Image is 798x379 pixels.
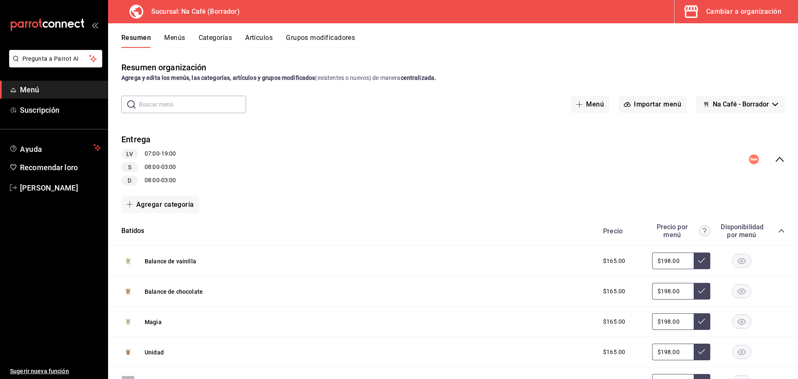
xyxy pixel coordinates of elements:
button: Agregar categoría [121,196,199,213]
font: Importar menú [634,100,681,108]
font: Disponibilidad por menú [721,223,764,239]
font: Menú [20,85,39,94]
font: Artículos [245,34,273,42]
font: Agrega y edita los menús, las categorías, artículos y grupos modificados [121,74,315,81]
font: [PERSON_NAME] [20,183,78,192]
font: Suscripción [20,106,59,114]
font: Agregar categoría [136,201,194,208]
font: Categorías [199,34,232,42]
font: Precio [603,227,623,235]
font: Menús [164,34,185,42]
button: Magia [145,317,162,327]
input: Sin ajuste [652,313,694,330]
input: Sin ajuste [652,283,694,300]
font: Precio por menú [657,223,688,239]
font: Unidad [145,349,164,356]
button: Importar menú [619,96,686,113]
a: Pregunta a Parrot AI [6,60,102,69]
font: 07:00 [145,150,160,157]
font: LV [126,151,133,157]
button: Pregunta a Parrot AI [9,50,102,67]
button: Batidos [121,226,144,236]
font: Ayuda [20,145,42,154]
font: Sucursal: Na Café (Borrador) [151,7,240,15]
font: Balance de vainilla [145,258,196,265]
font: (existentes o nuevos) de manera [315,74,400,81]
button: Entrega [121,133,151,146]
button: colapsar-categoría-fila [778,228,785,234]
font: Balance de chocolate [145,289,203,295]
font: Resumen organización [121,62,207,72]
img: Avance [121,315,135,328]
font: $165.00 [603,349,625,355]
font: Cambiar a organización [706,7,781,15]
font: Resumen [121,34,151,42]
font: Menú [586,100,604,108]
font: Na Café - Borrador [713,100,769,108]
img: Avance [121,254,135,268]
font: S [128,164,131,171]
button: Menú [571,96,609,113]
input: Sin ajuste [652,253,694,269]
button: Balance de vainilla [145,257,196,266]
font: - [160,150,161,157]
button: abrir_cajón_menú [91,22,98,28]
font: - [160,163,161,170]
button: Na Café - Borrador [696,96,785,113]
font: Pregunta a Parrot AI [22,55,79,62]
font: 19:00 [161,150,176,157]
font: centralizada. [401,74,436,81]
font: D [128,177,131,184]
font: $165.00 [603,258,625,264]
input: Sin ajuste [652,344,694,360]
font: Grupos modificadores [286,34,355,42]
font: 08:00 [145,177,160,183]
font: 03:00 [161,163,176,170]
font: $165.00 [603,318,625,325]
font: $165.00 [603,288,625,295]
font: Entrega [121,135,151,145]
div: pestañas de navegación [121,33,798,48]
font: - [160,177,161,183]
input: Buscar menú [139,96,246,113]
font: 08:00 [145,163,160,170]
font: Magia [145,319,162,326]
font: Recomendar loro [20,163,78,172]
button: Balance de chocolate [145,287,203,296]
font: Batidos [121,227,144,235]
font: Sugerir nueva función [10,368,69,374]
img: Avance [121,345,135,359]
button: Unidad [145,348,164,357]
img: Avance [121,285,135,298]
font: 03:00 [161,177,176,183]
div: colapsar-fila-del-menú [108,126,798,193]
